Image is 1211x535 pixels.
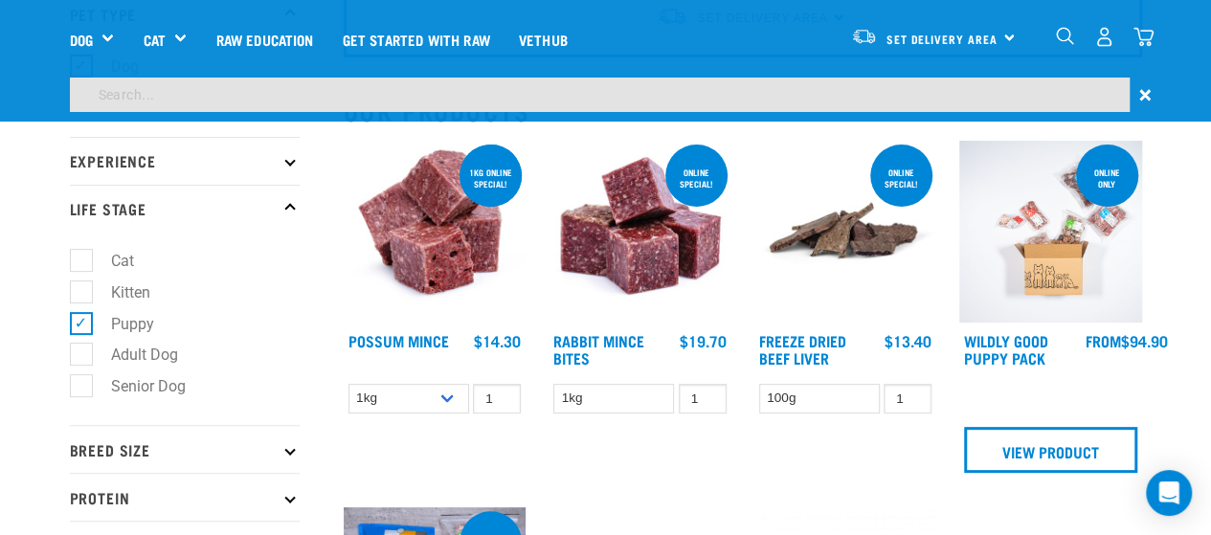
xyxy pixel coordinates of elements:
a: Rabbit Mince Bites [553,336,644,362]
img: van-moving.png [851,28,877,45]
p: Life Stage [70,185,300,233]
div: 1kg online special! [460,158,522,198]
input: 1 [884,384,931,413]
a: Possum Mince [348,336,449,345]
p: Protein [70,473,300,521]
img: user.png [1094,27,1114,47]
label: Kitten [80,280,158,304]
a: Raw Education [201,1,327,78]
span: × [1139,78,1152,112]
div: Open Intercom Messenger [1146,470,1192,516]
div: $13.40 [885,332,931,349]
p: Experience [70,137,300,185]
input: Search... [70,78,1130,112]
div: ONLINE SPECIAL! [870,158,932,198]
a: View Product [964,427,1137,473]
label: Senior Dog [80,374,193,398]
label: Puppy [80,312,162,336]
div: $14.30 [474,332,521,349]
a: Cat [143,29,165,51]
a: Freeze Dried Beef Liver [759,336,846,362]
span: Set Delivery Area [886,35,998,42]
a: Dog [70,29,93,51]
img: Whole Minced Rabbit Cubes 01 [549,141,731,323]
a: Wildly Good Puppy Pack [964,336,1048,362]
div: $19.70 [680,332,727,349]
img: Puppy 0 2sec [959,141,1142,323]
span: FROM [1085,336,1120,345]
img: home-icon-1@2x.png [1056,27,1074,45]
img: 1102 Possum Mince 01 [344,141,527,323]
a: Vethub [505,1,582,78]
input: 1 [679,384,727,413]
p: Breed Size [70,425,300,473]
div: ONLINE SPECIAL! [665,158,728,198]
img: Stack Of Freeze Dried Beef Liver For Pets [754,141,937,323]
label: Adult Dog [80,343,186,367]
div: Online Only [1076,158,1138,198]
img: home-icon@2x.png [1133,27,1154,47]
div: $94.90 [1085,332,1167,349]
a: Get started with Raw [328,1,505,78]
input: 1 [473,384,521,413]
label: Cat [80,249,142,273]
